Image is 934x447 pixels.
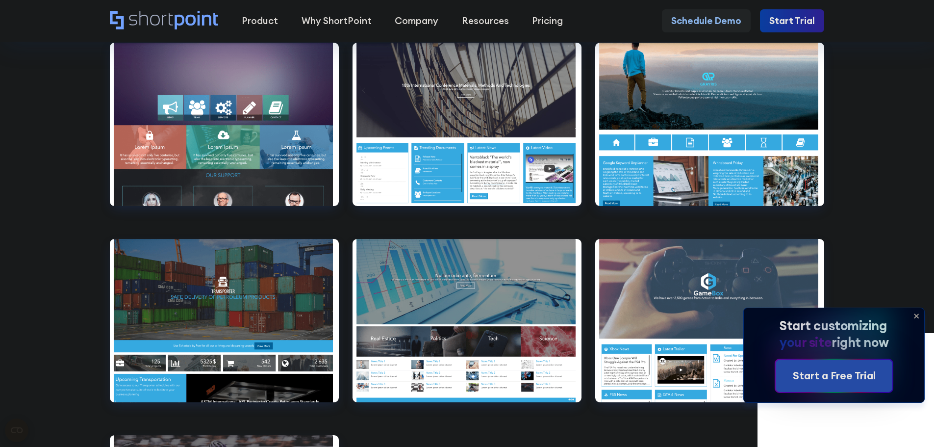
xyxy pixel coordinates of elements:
[302,14,372,28] div: Why ShortPoint
[230,9,290,33] a: Product
[595,43,824,225] a: Inspired Intranet
[662,9,751,33] a: Schedule Demo
[776,360,892,392] a: Start a Free Trial
[110,43,339,225] a: Bold Intranet
[760,9,824,33] a: Start Trial
[595,239,824,421] a: Play Intranet
[353,43,581,225] a: Focus Intranet
[353,239,581,421] a: News Intranet
[462,14,509,28] div: Resources
[395,14,438,28] div: Company
[383,9,450,33] a: Company
[5,419,28,442] button: Open CMP widget
[532,14,563,28] div: Pricing
[521,9,575,33] a: Pricing
[450,9,521,33] a: Resources
[110,239,339,421] a: Lets move Intranet
[110,11,218,31] a: Home
[290,9,383,33] a: Why ShortPoint
[242,14,278,28] div: Product
[793,368,876,384] div: Start a Free Trial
